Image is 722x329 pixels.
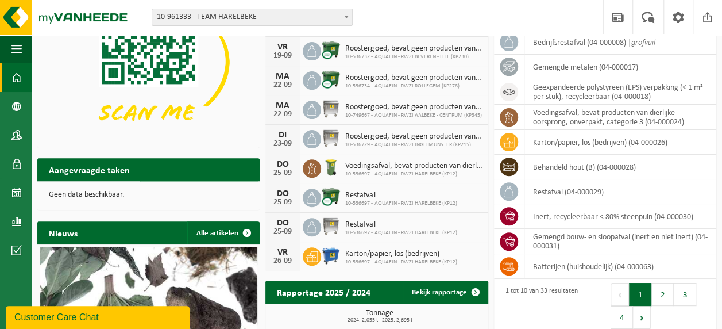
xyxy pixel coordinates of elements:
[187,221,258,244] a: Alle artikelen
[271,101,294,110] div: MA
[152,9,353,26] span: 10-961333 - TEAM HARELBEKE
[403,281,487,304] a: Bekijk rapportage
[524,105,716,130] td: voedingsafval, bevat producten van dierlijke oorsprong, onverpakt, categorie 3 (04-000024)
[345,103,482,112] span: Roostergoed, bevat geen producten van dierlijke oorsprong
[321,99,341,118] img: WB-1100-GAL-GY-01
[271,72,294,81] div: MA
[265,281,382,303] h2: Rapportage 2025 / 2024
[345,191,457,200] span: Restafval
[321,70,341,89] img: WB-1100-CU
[345,250,457,259] span: Karton/papier, los (bedrijven)
[271,257,294,265] div: 26-09
[321,246,341,265] img: WB-0660-HPE-BE-01
[345,132,482,141] span: Roostergoed, bevat geen producten van dierlijke oorsprong
[271,110,294,118] div: 22-09
[321,40,341,60] img: WB-1100-CU
[271,81,294,89] div: 22-09
[37,158,141,181] h2: Aangevraagde taken
[152,9,352,25] span: 10-961333 - TEAM HARELBEKE
[611,283,629,306] button: Previous
[6,304,192,329] iframe: chat widget
[524,55,716,79] td: gemengde metalen (04-000017)
[321,216,341,236] img: WB-1100-GAL-GY-01
[321,187,341,206] img: WB-1100-CU
[631,39,655,47] i: grofvuil
[271,131,294,140] div: DI
[345,74,482,83] span: Roostergoed, bevat geen producten van dierlijke oorsprong
[271,219,294,228] div: DO
[345,83,482,90] span: 10-536734 - AQUAFIN - RWZI ROLLEGEM (KP278)
[674,283,696,306] button: 3
[271,309,488,323] h3: Tonnage
[271,169,294,177] div: 25-09
[524,229,716,254] td: gemengd bouw- en sloopafval (inert en niet inert) (04-000031)
[345,141,482,148] span: 10-536729 - AQUAFIN - RWZI INGELMUNSTER (KP215)
[345,171,482,178] span: 10-536697 - AQUAFIN - RWZI HARELBEKE (KP12)
[271,52,294,60] div: 19-09
[49,191,248,199] p: Geen data beschikbaar.
[271,317,488,323] span: 2024: 2,055 t - 2025: 2,695 t
[345,259,457,266] span: 10-536697 - AQUAFIN - RWZI HARELBEKE (KP12)
[524,254,716,279] td: batterijen (huishoudelijk) (04-000063)
[629,283,651,306] button: 1
[271,160,294,169] div: DO
[271,198,294,206] div: 25-09
[524,130,716,155] td: karton/papier, los (bedrijven) (04-000026)
[321,128,341,148] img: WB-1100-GAL-GY-01
[345,53,482,60] span: 10-536732 - AQUAFIN - RWZI BEVEREN - LEIE (KP230)
[271,43,294,52] div: VR
[37,221,89,244] h2: Nieuws
[611,306,633,329] button: 4
[345,44,482,53] span: Roostergoed, bevat geen producten van dierlijke oorsprong
[524,79,716,105] td: geëxpandeerde polystyreen (EPS) verpakking (< 1 m² per stuk), recycleerbaar (04-000018)
[345,229,457,236] span: 10-536697 - AQUAFIN - RWZI HARELBEKE (KP12)
[524,155,716,179] td: behandeld hout (B) (04-000028)
[345,112,482,119] span: 10-749667 - AQUAFIN - RWZI AALBEKE - CENTRUM (KP345)
[524,30,716,55] td: bedrijfsrestafval (04-000008) |
[345,162,482,171] span: Voedingsafval, bevat producten van dierlijke oorsprong, onverpakt, categorie 3
[524,179,716,204] td: restafval (04-000029)
[271,189,294,198] div: DO
[633,306,651,329] button: Next
[524,204,716,229] td: inert, recycleerbaar < 80% steenpuin (04-000030)
[651,283,674,306] button: 2
[271,248,294,257] div: VR
[345,220,457,229] span: Restafval
[345,200,457,207] span: 10-536697 - AQUAFIN - RWZI HARELBEKE (KP12)
[271,140,294,148] div: 23-09
[271,228,294,236] div: 25-09
[321,158,341,177] img: WB-0140-HPE-GN-50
